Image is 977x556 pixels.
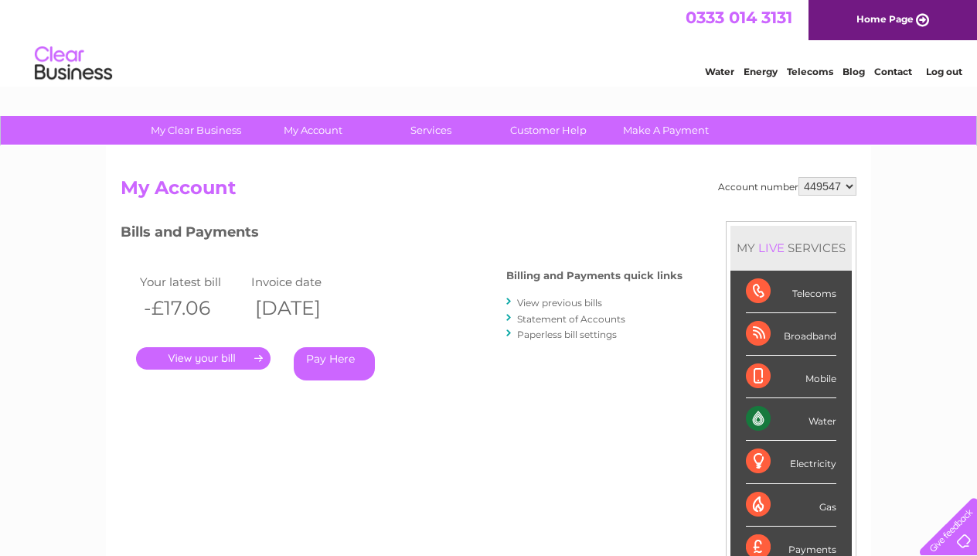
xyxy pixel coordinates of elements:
h4: Billing and Payments quick links [506,270,683,281]
a: Statement of Accounts [517,313,625,325]
h2: My Account [121,177,856,206]
a: . [136,347,271,370]
a: View previous bills [517,297,602,309]
a: Services [367,116,495,145]
div: Clear Business is a trading name of Verastar Limited (registered in [GEOGRAPHIC_DATA] No. 3667643... [124,9,855,75]
a: Contact [874,66,912,77]
a: Blog [843,66,865,77]
th: [DATE] [247,292,359,324]
div: Mobile [746,356,836,398]
td: Your latest bill [136,271,247,292]
div: Water [746,398,836,441]
div: MY SERVICES [730,226,852,270]
div: Broadband [746,313,836,356]
div: Electricity [746,441,836,483]
img: logo.png [34,40,113,87]
div: Gas [746,484,836,527]
a: 0333 014 3131 [686,8,792,27]
a: Customer Help [485,116,612,145]
div: Account number [718,177,856,196]
a: Telecoms [787,66,833,77]
a: Pay Here [294,347,375,380]
td: Invoice date [247,271,359,292]
a: Log out [926,66,962,77]
a: Water [705,66,734,77]
a: My Account [250,116,377,145]
a: My Clear Business [132,116,260,145]
div: Telecoms [746,271,836,313]
div: LIVE [755,240,788,255]
h3: Bills and Payments [121,221,683,248]
a: Make A Payment [602,116,730,145]
a: Energy [744,66,778,77]
a: Paperless bill settings [517,329,617,340]
th: -£17.06 [136,292,247,324]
